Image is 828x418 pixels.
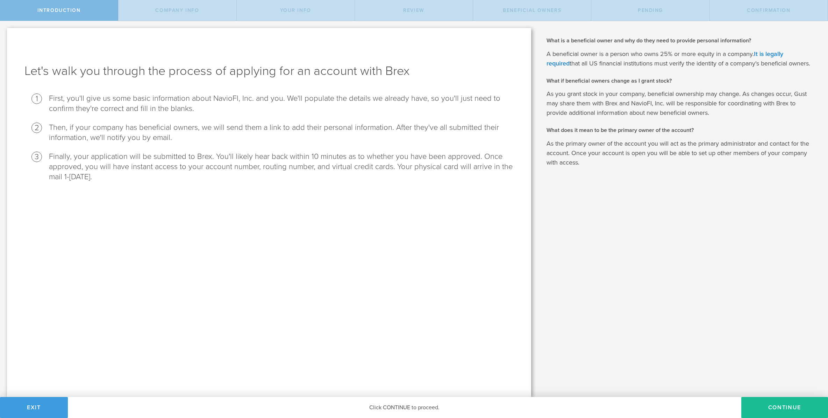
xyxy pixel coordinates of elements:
iframe: Chat Widget [671,116,828,397]
li: Then, if your company has beneficial owners, we will send them a link to add their personal infor... [49,123,514,143]
li: First, you'll give us some basic information about NavioFI, Inc. and you. We'll populate the deta... [49,93,514,114]
a: It is legally required [547,50,783,67]
span: Review [403,7,424,13]
div: Click CONTINUE to proceed. [68,397,741,418]
h2: What does it mean to be the primary owner of the account? [547,126,818,134]
span: Pending [638,7,663,13]
li: Finally, your application will be submitted to Brex. You'll likely hear back within 10 minutes as... [49,152,514,182]
span: Company Info [155,7,199,13]
p: As the primary owner of the account you will act as the primary administrator and contact for the... [547,139,818,167]
p: A beneficial owner is a person who owns 25% or more equity in a company. that all US financial in... [547,49,818,68]
h2: What if beneficial owners change as I grant stock? [547,77,818,85]
span: Your Info [280,7,311,13]
p: As you grant stock in your company, beneficial ownership may change. As changes occur, Gust may s... [547,89,818,118]
h2: What is a beneficial owner and why do they need to provide personal information? [547,37,818,44]
button: Continue [741,397,828,418]
span: Introduction [37,7,81,13]
span: Confirmation [747,7,790,13]
span: Beneficial Owners [503,7,561,13]
h1: Let's walk you through the process of applying for an account with Brex [24,63,514,79]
